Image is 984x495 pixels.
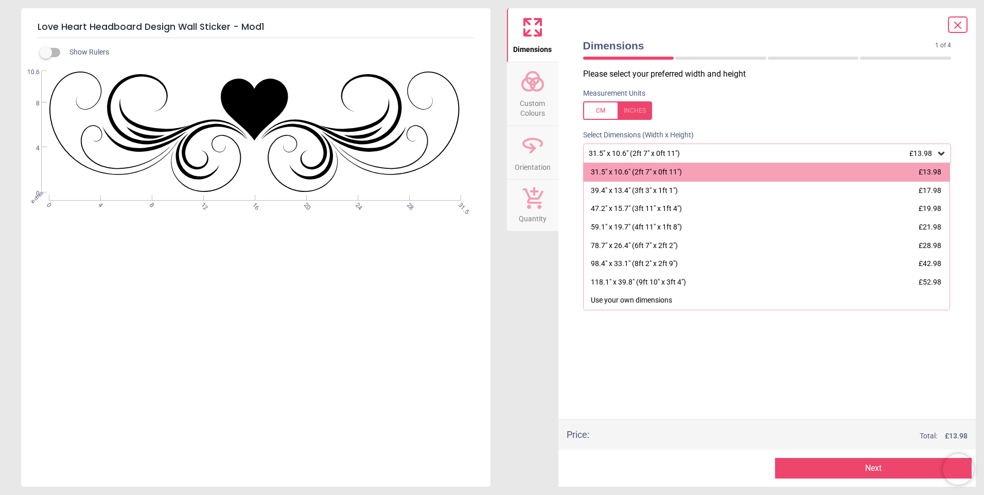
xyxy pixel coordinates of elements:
div: Use your own dimensions [591,295,672,306]
button: Custom Colours [507,62,558,126]
button: Orientation [507,126,558,180]
span: 31.5 [456,201,463,208]
span: £28.98 [919,241,941,250]
span: 13.98 [949,432,968,440]
span: Custom Colours [508,94,557,119]
iframe: Brevo live chat [943,454,974,485]
div: 118.1" x 39.8" (9ft 10" x 3ft 4") [591,277,686,288]
p: Please select your preferred width and height [583,68,960,80]
span: £13.98 [919,168,941,176]
span: 16 [250,201,257,208]
span: 4 [20,144,40,153]
span: £ [945,431,968,441]
button: Dimensions [507,8,558,62]
div: 31.5" x 10.6" (2ft 7" x 0ft 11") [591,167,682,178]
span: 10.6 [20,68,40,77]
div: 98.4" x 33.1" (8ft 2" x 2ft 9") [591,259,678,269]
div: Total: [605,431,968,441]
div: Price : [567,428,589,441]
button: Next [775,458,972,479]
span: 24 [353,201,360,208]
span: Orientation [515,157,551,173]
span: 0 [20,189,40,198]
span: £13.98 [909,149,932,157]
span: Dimensions [513,40,552,55]
span: £21.98 [919,223,941,231]
button: Quantity [507,180,558,231]
span: £42.98 [919,259,941,268]
span: Quantity [519,209,547,224]
span: 12 [199,201,205,208]
h5: Love Heart Headboard Design Wall Sticker - Mod1 [38,16,474,38]
span: 20 [302,201,308,208]
span: 8 [147,201,154,208]
span: 28 [405,201,411,208]
span: Dimensions [583,38,936,53]
span: 4 [96,201,102,208]
label: Measurement Units [583,89,645,99]
div: Show Rulers [46,46,490,59]
span: 0 [45,201,51,208]
div: 47.2" x 15.7" (3ft 11" x 1ft 4") [591,204,682,214]
span: 1 of 4 [935,41,951,50]
div: 78.7" x 26.4" (6ft 7" x 2ft 2") [591,241,678,251]
span: £17.98 [919,186,941,195]
span: £19.98 [919,204,941,213]
span: 8 [20,99,40,108]
div: 59.1" x 19.7" (4ft 11" x 1ft 8") [591,222,682,233]
div: 39.4" x 13.4" (3ft 3" x 1ft 1") [591,186,678,196]
div: 31.5" x 10.6" (2ft 7" x 0ft 11") [588,149,937,158]
span: £52.98 [919,278,941,286]
label: Select Dimensions (Width x Height) [575,130,694,140]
